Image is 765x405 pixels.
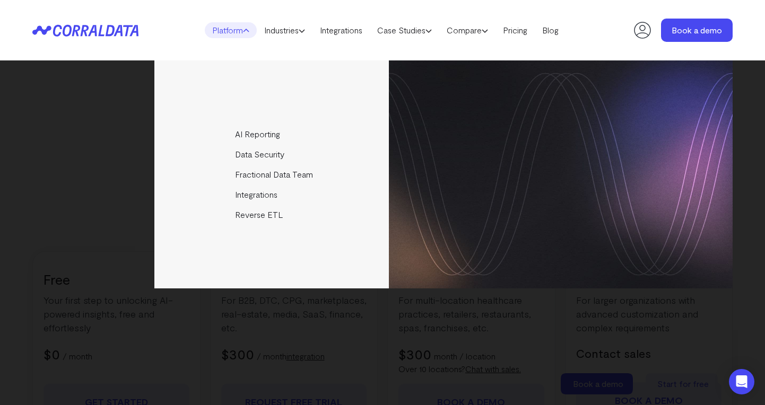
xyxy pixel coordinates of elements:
[535,22,566,38] a: Blog
[729,369,754,394] div: Open Intercom Messenger
[154,124,390,144] a: AI Reporting
[154,184,390,205] a: Integrations
[370,22,439,38] a: Case Studies
[661,19,733,42] a: Book a demo
[205,22,257,38] a: Platform
[154,144,390,164] a: Data Security
[257,22,312,38] a: Industries
[439,22,495,38] a: Compare
[495,22,535,38] a: Pricing
[154,164,390,184] a: Fractional Data Team
[312,22,370,38] a: Integrations
[154,205,390,225] a: Reverse ETL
